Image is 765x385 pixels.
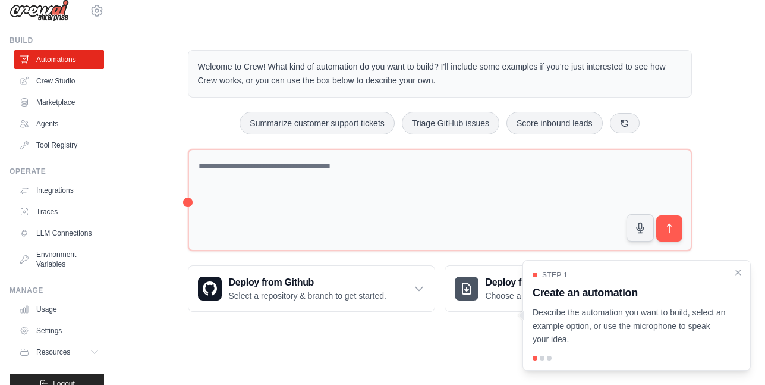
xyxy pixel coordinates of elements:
h3: Create an automation [533,284,726,301]
p: Describe the automation you want to build, select an example option, or use the microphone to spe... [533,306,726,346]
p: Welcome to Crew! What kind of automation do you want to build? I'll include some examples if you'... [198,60,682,87]
h3: Deploy from Github [229,276,386,290]
span: Resources [36,348,70,357]
a: Traces [14,202,104,221]
button: Triage GitHub issues [402,112,499,134]
a: Automations [14,50,104,69]
p: Select a repository & branch to get started. [229,290,386,302]
a: Settings [14,321,104,340]
a: Tool Registry [14,136,104,155]
div: Operate [10,167,104,176]
a: Usage [14,300,104,319]
a: Integrations [14,181,104,200]
button: Close walkthrough [733,268,743,277]
span: Step 1 [542,270,568,280]
a: Agents [14,114,104,133]
p: Choose a zip file to upload. [486,290,586,302]
a: LLM Connections [14,224,104,243]
h3: Deploy from zip file [486,276,586,290]
div: Manage [10,286,104,295]
a: Marketplace [14,93,104,112]
a: Crew Studio [14,71,104,90]
button: Resources [14,343,104,362]
div: Build [10,36,104,45]
iframe: Chat Widget [706,328,765,385]
button: Summarize customer support tickets [240,112,394,134]
a: Environment Variables [14,245,104,274]
button: Score inbound leads [506,112,603,134]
